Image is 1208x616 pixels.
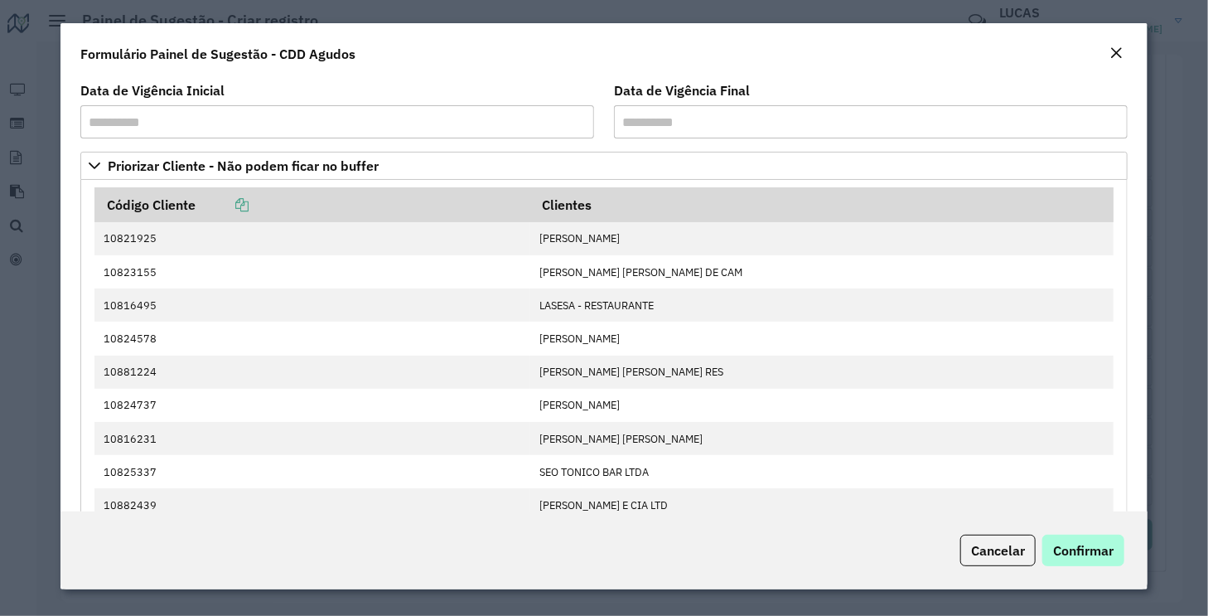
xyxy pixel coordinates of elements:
a: Priorizar Cliente - Não podem ficar no buffer [80,152,1128,180]
td: [PERSON_NAME] [530,222,1113,255]
td: [PERSON_NAME] [530,389,1113,422]
td: SEO TONICO BAR LTDA [530,455,1113,488]
h4: Formulário Painel de Sugestão - CDD Agudos [80,44,355,64]
button: Confirmar [1042,535,1124,566]
td: 10816495 [94,289,530,322]
td: 10825337 [94,455,530,488]
td: 10824578 [94,322,530,355]
td: [PERSON_NAME] [530,322,1113,355]
td: [PERSON_NAME] E CIA LTD [530,488,1113,521]
label: Data de Vigência Final [614,80,750,100]
td: 10824737 [94,389,530,422]
th: Clientes [530,187,1113,222]
td: 10882439 [94,488,530,521]
td: [PERSON_NAME] [PERSON_NAME] DE CAM [530,255,1113,289]
button: Close [1104,43,1128,65]
label: Data de Vigência Inicial [80,80,225,100]
th: Código Cliente [94,187,530,222]
td: 10823155 [94,255,530,289]
td: 10881224 [94,356,530,389]
span: Cancelar [971,542,1025,559]
td: 10821925 [94,222,530,255]
span: Priorizar Cliente - Não podem ficar no buffer [108,159,379,172]
a: Copiar [196,196,249,213]
em: Fechar [1109,46,1123,60]
td: [PERSON_NAME] [PERSON_NAME] RES [530,356,1113,389]
button: Cancelar [960,535,1036,566]
td: [PERSON_NAME] [PERSON_NAME] [530,422,1113,455]
td: 10816231 [94,422,530,455]
span: Confirmar [1053,542,1114,559]
td: LASESA - RESTAURANTE [530,289,1113,322]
